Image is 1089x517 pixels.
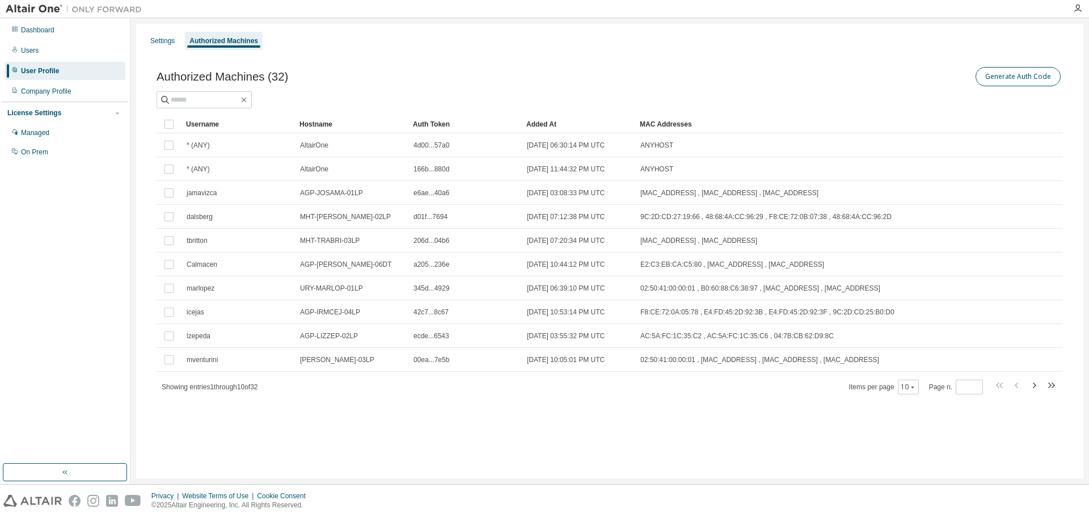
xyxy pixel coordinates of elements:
span: AGP-IRMCEJ-04LP [300,308,360,317]
span: Page n. [929,380,983,394]
div: Managed [21,128,49,137]
span: [DATE] 11:44:32 PM UTC [527,165,605,174]
span: [DATE] 03:55:32 PM UTC [527,331,605,341]
span: a205...236e [413,260,449,269]
span: 00ea...7e5b [413,355,449,364]
img: facebook.svg [69,495,81,507]
img: linkedin.svg [106,495,118,507]
span: 4d00...57a0 [413,141,449,150]
img: instagram.svg [87,495,99,507]
span: [DATE] 10:05:01 PM UTC [527,355,605,364]
span: * (ANY) [187,165,210,174]
span: 345d...4929 [413,284,449,293]
span: [DATE] 07:20:34 PM UTC [527,236,605,245]
div: On Prem [21,148,48,157]
div: Authorized Machines [189,36,258,45]
span: [MAC_ADDRESS] , [MAC_ADDRESS] [640,236,757,245]
div: MAC Addresses [640,115,944,133]
span: ecde...6543 [413,331,449,341]
span: F8:CE:72:0A:05:78 , E4:FD:45:2D:92:3B , E4:FD:45:2D:92:3F , 9C:2D:CD:25:B0:D0 [640,308,894,317]
span: [DATE] 06:39:10 PM UTC [527,284,605,293]
div: Hostname [299,115,404,133]
span: 42c7...8c67 [413,308,449,317]
div: Cookie Consent [257,491,312,501]
span: MHT-TRABRI-03LP [300,236,360,245]
span: ANYHOST [640,165,673,174]
p: © 2025 Altair Engineering, Inc. All Rights Reserved. [151,501,313,510]
span: * (ANY) [187,141,210,150]
span: tbritton [187,236,208,245]
span: ANYHOST [640,141,673,150]
span: [MAC_ADDRESS] , [MAC_ADDRESS] , [MAC_ADDRESS] [640,188,818,197]
span: e6ae...40a6 [413,188,449,197]
div: License Settings [7,108,61,117]
div: Dashboard [21,26,54,35]
span: 02:50:41:00:00:01 , [MAC_ADDRESS] , [MAC_ADDRESS] , [MAC_ADDRESS] [640,355,879,364]
span: AGP-LIZZEP-02LP [300,331,358,341]
span: [PERSON_NAME]-03LP [300,355,374,364]
span: lzepeda [187,331,210,341]
span: dalsberg [187,212,213,221]
button: 10 [901,383,916,392]
span: MHT-[PERSON_NAME]-02LP [300,212,391,221]
span: Showing entries 1 through 10 of 32 [162,383,258,391]
span: Authorized Machines (32) [157,70,288,83]
span: [DATE] 10:53:14 PM UTC [527,308,605,317]
span: AGP-[PERSON_NAME]-06DT [300,260,391,269]
span: AGP-JOSAMA-01LP [300,188,363,197]
div: User Profile [21,66,59,75]
span: AltairOne [300,165,328,174]
button: Generate Auth Code [976,67,1061,86]
img: youtube.svg [125,495,141,507]
span: 9C:2D:CD:27:19:66 , 48:68:4A:CC:96:29 , F8:CE:72:0B:07:38 , 48:68:4A:CC:96:2D [640,212,892,221]
span: E2:C3:EB:CA:C5:80 , [MAC_ADDRESS] , [MAC_ADDRESS] [640,260,824,269]
img: Altair One [6,3,147,15]
span: [DATE] 06:30:14 PM UTC [527,141,605,150]
div: Settings [150,36,175,45]
div: Added At [526,115,631,133]
div: Company Profile [21,87,71,96]
span: 206d...04b6 [413,236,449,245]
img: altair_logo.svg [3,495,62,507]
span: [DATE] 10:44:12 PM UTC [527,260,605,269]
span: mventurini [187,355,218,364]
span: 166b...880d [413,165,449,174]
div: Username [186,115,290,133]
span: jamavizca [187,188,217,197]
div: Auth Token [413,115,517,133]
div: Website Terms of Use [182,491,257,501]
span: AC:5A:FC:1C:35:C2 , AC:5A:FC:1C:35:C6 , 04:7B:CB:62:D9:8C [640,331,834,341]
span: marlopez [187,284,214,293]
span: [DATE] 07:12:38 PM UTC [527,212,605,221]
span: Items per page [849,380,919,394]
span: AltairOne [300,141,328,150]
span: Calmacen [187,260,217,269]
div: Privacy [151,491,182,501]
span: URY-MARLOP-01LP [300,284,363,293]
div: Users [21,46,39,55]
span: 02:50:41:00:00:01 , B0:60:88:C6:38:97 , [MAC_ADDRESS] , [MAC_ADDRESS] [640,284,880,293]
span: [DATE] 03:08:33 PM UTC [527,188,605,197]
span: icejas [187,308,204,317]
span: d01f...7694 [413,212,448,221]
